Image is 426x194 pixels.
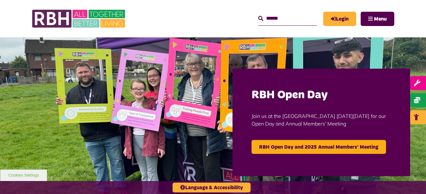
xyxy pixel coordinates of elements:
[397,165,426,194] iframe: Netcall Web Assistant for live chat
[252,103,391,137] p: Join us at the [GEOGRAPHIC_DATA] [DATE][DATE] for our Open Day and Annual Members' Meeting
[323,12,356,26] a: MyRBH
[361,12,394,26] button: Navigation
[32,6,127,31] img: RBH
[252,88,391,103] h2: RBH Open Day
[173,183,251,192] button: Language & Accessibility
[252,140,386,154] a: RBH Open Day and 2025 Annual Members' Meeting
[374,16,387,22] span: Menu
